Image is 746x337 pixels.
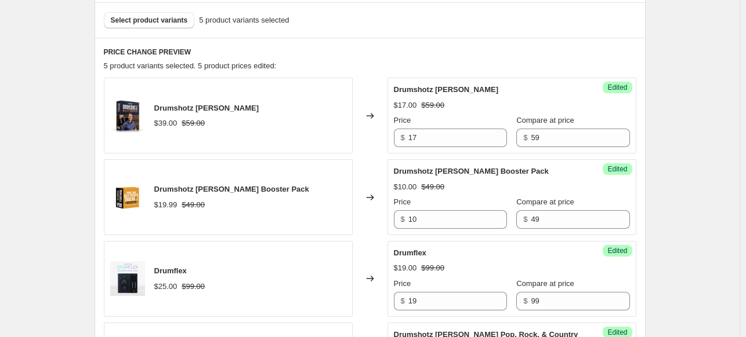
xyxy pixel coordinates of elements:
span: $99.00 [421,263,444,272]
span: Edited [607,246,627,255]
span: $39.00 [154,119,178,127]
span: $99.00 [182,282,205,291]
span: $25.00 [154,282,178,291]
span: $49.00 [421,182,444,191]
img: drumflex-page-1_80x.jpg [110,261,145,296]
span: Drumshotz [PERSON_NAME] [394,85,499,94]
span: Drumflex [154,266,187,275]
span: $ [523,296,527,305]
span: $59.00 [182,119,205,127]
span: $ [401,215,405,224]
span: Edited [607,164,627,174]
h6: PRICE CHANGE PREVIEW [104,47,636,57]
span: Drumshotz [PERSON_NAME] Booster Pack [154,185,309,193]
span: Price [394,279,411,288]
span: Edited [607,83,627,92]
span: $19.00 [394,263,417,272]
span: Select product variants [111,16,188,25]
span: Drumshotz [PERSON_NAME] [154,104,259,112]
span: $ [523,215,527,224]
span: $ [401,296,405,305]
img: BillyDeckerBoxArt-min_80x.png [110,98,145,133]
span: 5 product variants selected [199,14,289,26]
span: Compare at price [516,279,574,288]
span: Drumflex [394,248,426,257]
span: Price [394,116,411,124]
span: $59.00 [421,101,444,109]
span: $ [401,133,405,142]
span: Drumshotz [PERSON_NAME] Booster Pack [394,167,549,175]
span: $ [523,133,527,142]
img: DrumShots_BDbooster_box-art_80x.png [110,180,145,215]
span: $10.00 [394,182,417,191]
span: $17.00 [394,101,417,109]
span: Compare at price [516,116,574,124]
span: $19.99 [154,200,178,209]
button: Select product variants [104,12,195,28]
span: Edited [607,328,627,337]
span: $49.00 [182,200,205,209]
span: Price [394,197,411,206]
span: Compare at price [516,197,574,206]
span: 5 product variants selected. 5 product prices edited: [104,61,277,70]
